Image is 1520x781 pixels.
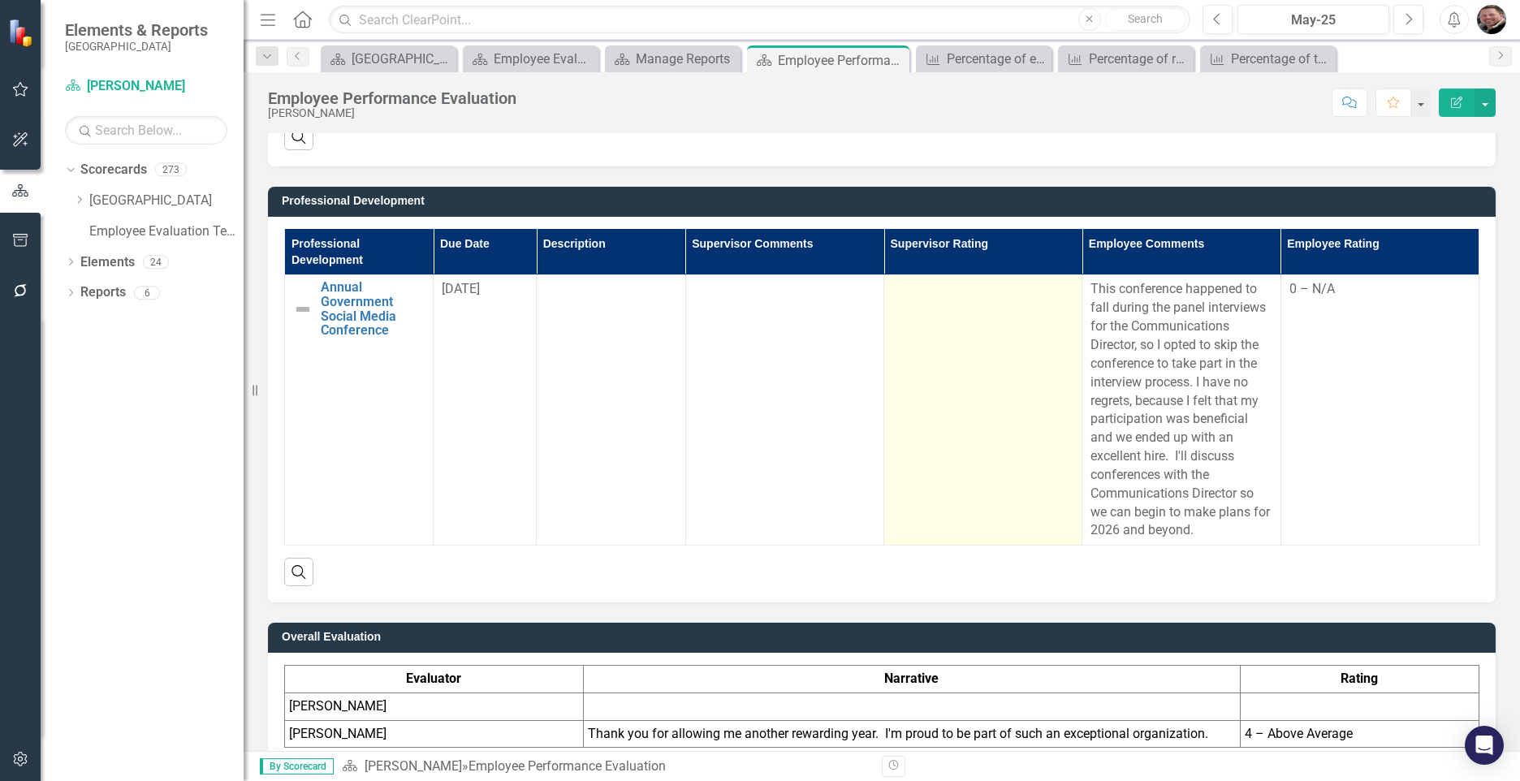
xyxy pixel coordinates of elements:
div: Percentage of employee survey respondents report that they are familiar with the Gunnison County ... [947,49,1047,69]
span: By Scorecard [260,758,334,775]
a: Employee Evaluation Navigation [467,49,594,69]
a: [GEOGRAPHIC_DATA] [89,192,244,210]
span: 0 – N/A [1289,281,1335,296]
a: [PERSON_NAME] [65,77,227,96]
input: Search Below... [65,116,227,145]
input: Search ClearPoint... [329,6,1190,34]
img: Not Defined [293,300,313,319]
a: Scorecards [80,161,147,179]
img: Matthew Birnie [1477,5,1506,34]
div: 273 [155,163,187,177]
h3: Professional Development [282,195,1488,207]
div: 6 [134,286,160,300]
td: Double-Click to Edit [1280,275,1479,546]
img: ClearPoint Strategy [8,19,37,47]
a: Elements [80,253,135,272]
div: » [342,757,870,776]
td: Double-Click to Edit [537,275,685,546]
span: Search [1128,12,1163,25]
td: Double-Click to Edit [1082,275,1280,546]
div: Percentage of respondents to the biennial Citizen Survey who state that the public information se... [1089,49,1190,69]
td: Double-Click to Edit [884,275,1082,546]
a: Manage Reports [609,49,736,69]
td: Double-Click to Edit Right Click for Context Menu [285,275,434,546]
div: Manage Reports [636,49,736,69]
td: Double-Click to Edit [434,275,537,546]
div: May-25 [1243,11,1384,30]
a: [GEOGRAPHIC_DATA] [325,49,452,69]
div: Employee Evaluation Navigation [494,49,594,69]
div: Percentage of the strategic results approved in the Board’s strategic plan that are achieved by t... [1231,49,1332,69]
a: Percentage of employee survey respondents report that they are familiar with the Gunnison County ... [920,49,1047,69]
div: 24 [143,255,169,269]
div: Employee Performance Evaluation [778,50,905,71]
td: [PERSON_NAME] [285,720,584,748]
div: Employee Performance Evaluation [268,89,516,107]
p: This conference happened to fall during the panel interviews for the Communications Director, so ... [1090,280,1272,540]
span: Elements & Reports [65,20,208,40]
small: [GEOGRAPHIC_DATA] [65,40,208,53]
div: [PERSON_NAME] [268,107,516,119]
span: [DATE] [442,281,480,296]
th: Narrative [583,665,1240,693]
a: Annual Government Social Media Conference [321,280,425,337]
th: Evaluator [285,665,584,693]
td: Double-Click to Edit [685,275,883,546]
p: Thank you for allowing me another rewarding year. I'm proud to be part of such an exceptional org... [588,725,1236,744]
div: [GEOGRAPHIC_DATA] [352,49,452,69]
p: [PERSON_NAME] [289,697,579,716]
a: [PERSON_NAME] [365,758,462,774]
button: May-25 [1237,5,1389,34]
th: Rating [1240,665,1479,693]
button: Search [1105,8,1186,31]
div: Open Intercom Messenger [1465,726,1504,765]
h3: Overall Evaluation [282,631,1488,643]
td: 4 – Above Average [1240,720,1479,748]
a: Percentage of the strategic results approved in the Board’s strategic plan that are achieved by t... [1204,49,1332,69]
div: Employee Performance Evaluation [469,758,666,774]
a: Percentage of respondents to the biennial Citizen Survey who state that the public information se... [1062,49,1190,69]
a: Reports [80,283,126,302]
a: Employee Evaluation Template [89,222,244,241]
